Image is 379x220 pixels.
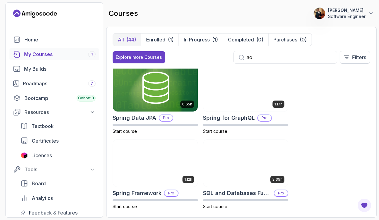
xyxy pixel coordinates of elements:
[17,207,99,219] a: feedback
[168,36,174,43] div: (1)
[17,192,99,204] a: analytics
[203,204,227,209] span: Start course
[113,114,156,122] h2: Spring Data JPA
[20,152,28,158] img: jetbrains icon
[9,92,99,104] a: bootcamp
[203,140,288,187] img: SQL and Databases Fundamentals card
[24,166,96,173] div: Tools
[272,177,283,182] p: 3.39h
[352,54,366,61] p: Filters
[91,52,93,57] span: 1
[274,102,283,107] p: 1.17h
[126,36,136,43] div: (44)
[9,107,99,118] button: Resources
[24,94,96,102] div: Bootcamp
[300,36,307,43] div: (0)
[223,34,268,46] button: Completed(0)
[24,36,96,43] div: Home
[17,135,99,147] a: certificates
[23,80,96,87] div: Roadmaps
[116,54,162,60] div: Explore more Courses
[268,34,312,46] button: Purchases(0)
[184,177,192,182] p: 1.12h
[164,190,178,196] p: Pro
[9,34,99,46] a: home
[159,115,173,121] p: Pro
[91,81,93,86] span: 7
[9,164,99,175] button: Tools
[13,9,57,19] a: Landing page
[9,63,99,75] a: builds
[274,190,288,196] p: Pro
[203,189,271,197] h2: SQL and Databases Fundamentals
[17,177,99,190] a: board
[203,64,288,112] img: Spring for GraphQL card
[273,36,297,43] p: Purchases
[24,51,96,58] div: My Courses
[29,209,78,216] span: Feedback & Features
[9,77,99,90] a: roadmaps
[328,7,366,13] p: [PERSON_NAME]
[78,96,94,101] span: Cohort 3
[313,7,374,20] button: user profile image[PERSON_NAME]Software Engineer
[179,34,223,46] button: In Progress(1)
[32,137,59,144] span: Certificates
[357,198,372,213] button: Open Feedback Button
[113,34,141,46] button: All(44)
[113,140,198,187] img: Spring Framework card
[17,120,99,132] a: textbook
[203,114,255,122] h2: Spring for GraphQL
[31,122,54,130] span: Textbook
[113,64,198,112] img: Spring Data JPA card
[247,54,332,61] input: Search...
[340,51,370,64] button: Filters
[146,36,165,43] p: Enrolled
[113,129,137,134] span: Start course
[113,204,137,209] span: Start course
[203,129,227,134] span: Start course
[118,36,124,43] p: All
[9,48,99,60] a: courses
[258,115,271,121] p: Pro
[32,180,46,187] span: Board
[314,8,325,19] img: user profile image
[24,65,96,73] div: My Builds
[17,149,99,161] a: licenses
[182,102,192,107] p: 6.65h
[109,9,138,18] h2: courses
[212,36,218,43] div: (1)
[32,194,53,202] span: Analytics
[113,51,165,63] button: Explore more Courses
[24,108,96,116] div: Resources
[141,34,179,46] button: Enrolled(1)
[256,36,263,43] div: (0)
[113,189,161,197] h2: Spring Framework
[184,36,210,43] p: In Progress
[228,36,254,43] p: Completed
[31,152,52,159] span: Licenses
[328,13,366,20] p: Software Engineer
